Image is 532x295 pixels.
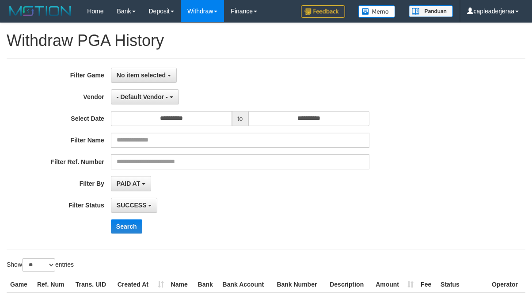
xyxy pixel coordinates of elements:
[437,276,488,293] th: Status
[372,276,417,293] th: Amount
[117,202,147,209] span: SUCCESS
[219,276,274,293] th: Bank Account
[7,4,74,18] img: MOTION_logo.png
[34,276,72,293] th: Ref. Num
[232,111,249,126] span: to
[7,32,525,50] h1: Withdraw PGA History
[117,72,166,79] span: No item selected
[301,5,345,18] img: Feedback.jpg
[194,276,219,293] th: Bank
[22,258,55,272] select: Showentries
[111,219,142,234] button: Search
[72,276,114,293] th: Trans. UID
[114,276,167,293] th: Created At
[358,5,395,18] img: Button%20Memo.svg
[167,276,194,293] th: Name
[488,276,525,293] th: Operator
[273,276,326,293] th: Bank Number
[111,89,179,104] button: - Default Vendor -
[117,93,168,100] span: - Default Vendor -
[117,180,140,187] span: PAID AT
[326,276,372,293] th: Description
[417,276,437,293] th: Fee
[111,176,151,191] button: PAID AT
[111,198,158,213] button: SUCCESS
[111,68,177,83] button: No item selected
[409,5,453,17] img: panduan.png
[7,258,74,272] label: Show entries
